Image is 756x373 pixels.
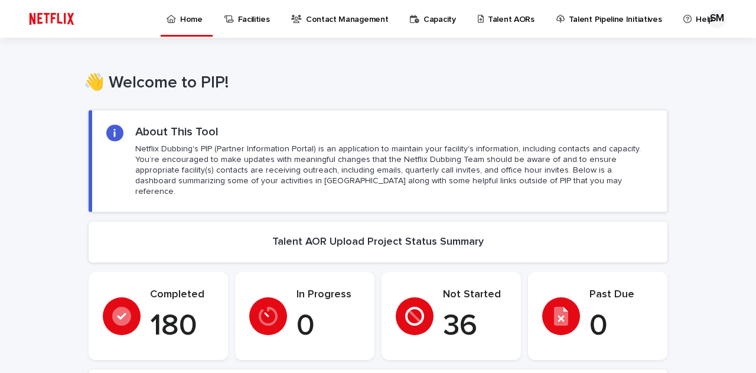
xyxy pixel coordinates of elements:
p: In Progress [296,288,360,301]
p: Completed [150,288,214,301]
h2: Talent AOR Upload Project Status Summary [272,236,484,249]
h1: 👋 Welcome to PIP! [84,73,663,93]
p: Netflix Dubbing's PIP (Partner Information Portal) is an application to maintain your facility's ... [135,144,653,197]
img: ifQbXi3ZQGMSEF7WDB7W [24,7,80,31]
p: 0 [589,309,653,344]
p: Not Started [443,288,507,301]
p: 0 [296,309,360,344]
p: 36 [443,309,507,344]
h2: About This Tool [135,125,219,139]
p: Past Due [589,288,653,301]
p: 180 [150,309,214,344]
